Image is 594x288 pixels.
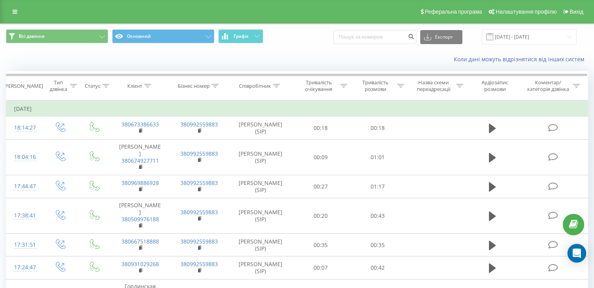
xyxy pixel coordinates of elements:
[218,29,263,43] button: Графік
[425,9,482,15] span: Реферальна програма
[121,238,159,245] a: 380667518888
[349,117,406,139] td: 00:18
[413,79,454,92] div: Назва схеми переадресації
[349,139,406,175] td: 01:01
[121,260,159,268] a: 380931029268
[14,260,35,275] div: 17:24:47
[349,175,406,198] td: 01:17
[121,215,159,223] a: 380509976188
[6,101,588,117] td: [DATE]
[420,30,462,44] button: Експорт
[121,157,159,164] a: 380674927711
[234,34,249,39] span: Графік
[349,198,406,234] td: 00:43
[293,175,349,198] td: 00:27
[300,79,339,92] div: Тривалість очікування
[14,149,35,165] div: 18:04:16
[239,83,271,89] div: Співробітник
[49,79,68,92] div: Тип дзвінка
[180,208,218,216] a: 380992559883
[180,238,218,245] a: 380992559883
[334,30,416,44] input: Пошук за номером
[14,120,35,135] div: 18:14:27
[180,150,218,157] a: 380992559883
[229,198,293,234] td: [PERSON_NAME] (SIP)
[525,79,571,92] div: Коментар/категорія дзвінка
[229,175,293,198] td: [PERSON_NAME] (SIP)
[496,9,557,15] span: Налаштування профілю
[356,79,395,92] div: Тривалість розмови
[229,234,293,256] td: [PERSON_NAME] (SIP)
[180,179,218,187] a: 380992559883
[567,244,586,263] div: Open Intercom Messenger
[293,198,349,234] td: 00:20
[19,33,45,39] span: Всі дзвінки
[180,260,218,268] a: 380992559883
[180,121,218,128] a: 380992559883
[178,83,210,89] div: Бізнес номер
[229,256,293,279] td: [PERSON_NAME] (SIP)
[293,117,349,139] td: 00:18
[121,179,159,187] a: 380969886928
[111,139,169,175] td: [PERSON_NAME]
[14,208,35,223] div: 17:38:41
[293,256,349,279] td: 00:07
[454,55,588,63] a: Коли дані можуть відрізнятися вiд інших систем
[293,234,349,256] td: 00:35
[85,83,100,89] div: Статус
[14,179,35,194] div: 17:44:47
[229,139,293,175] td: [PERSON_NAME] (SIP)
[4,83,43,89] div: [PERSON_NAME]
[229,117,293,139] td: [PERSON_NAME] (SIP)
[349,256,406,279] td: 00:42
[121,121,159,128] a: 380673386633
[112,29,214,43] button: Основний
[6,29,108,43] button: Всі дзвінки
[472,79,518,92] div: Аудіозапис розмови
[349,234,406,256] td: 00:35
[127,83,142,89] div: Клієнт
[570,9,583,15] span: Вихід
[111,198,169,234] td: [PERSON_NAME]
[293,139,349,175] td: 00:09
[14,237,35,252] div: 17:31:51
